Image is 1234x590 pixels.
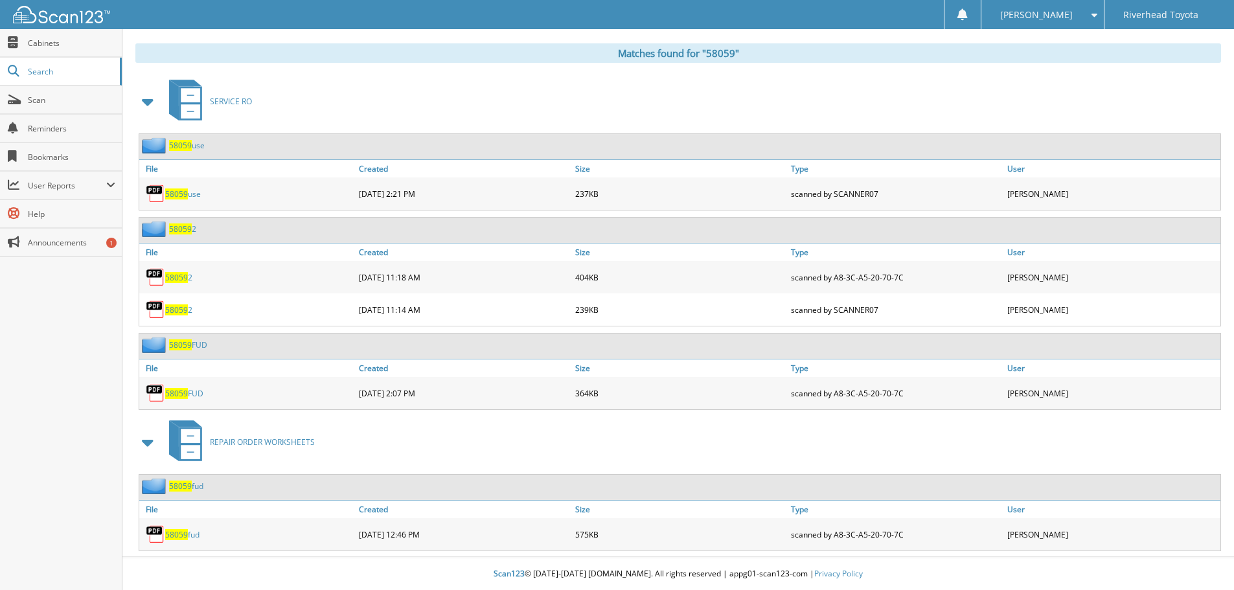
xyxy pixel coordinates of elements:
a: 580592 [165,272,192,283]
div: [PERSON_NAME] [1004,521,1220,547]
div: 1 [106,238,117,248]
div: scanned by A8-3C-A5-20-70-7C [788,264,1004,290]
a: 58059fud [165,529,200,540]
div: scanned by A8-3C-A5-20-70-7C [788,521,1004,547]
span: Scan123 [494,568,525,579]
a: Created [356,359,572,377]
span: Help [28,209,115,220]
div: scanned by SCANNER07 [788,181,1004,207]
a: User [1004,160,1220,177]
a: User [1004,244,1220,261]
div: scanned by A8-3C-A5-20-70-7C [788,380,1004,406]
a: 58059use [165,188,201,199]
div: 404KB [572,264,788,290]
div: [PERSON_NAME] [1004,380,1220,406]
span: Search [28,66,113,77]
div: scanned by SCANNER07 [788,297,1004,323]
span: Reminders [28,123,115,134]
div: [DATE] 12:46 PM [356,521,572,547]
div: 237KB [572,181,788,207]
div: [DATE] 11:14 AM [356,297,572,323]
a: User [1004,359,1220,377]
a: Privacy Policy [814,568,863,579]
span: 58059 [169,223,192,234]
a: 58059fud [169,481,203,492]
img: PDF.png [146,300,165,319]
div: 575KB [572,521,788,547]
a: User [1004,501,1220,518]
img: folder2.png [142,478,169,494]
a: REPAIR ORDER WORKSHEETS [161,416,315,468]
img: scan123-logo-white.svg [13,6,110,23]
div: Matches found for "58059" [135,43,1221,63]
span: REPAIR ORDER WORKSHEETS [210,437,315,448]
span: Cabinets [28,38,115,49]
a: 580592 [169,223,196,234]
img: folder2.png [142,337,169,353]
span: User Reports [28,180,106,191]
a: 58059FUD [165,388,203,399]
span: 58059 [169,140,192,151]
div: [DATE] 2:07 PM [356,380,572,406]
span: 58059 [165,304,188,315]
span: Riverhead Toyota [1123,11,1198,19]
span: Scan [28,95,115,106]
a: Type [788,244,1004,261]
span: 58059 [165,272,188,283]
a: Type [788,501,1004,518]
a: Size [572,359,788,377]
a: Created [356,244,572,261]
a: Size [572,244,788,261]
span: Bookmarks [28,152,115,163]
span: 58059 [169,339,192,350]
a: Created [356,160,572,177]
div: [DATE] 11:18 AM [356,264,572,290]
span: 58059 [165,188,188,199]
span: 58059 [169,481,192,492]
span: SERVICE RO [210,96,252,107]
img: PDF.png [146,184,165,203]
a: Size [572,501,788,518]
a: File [139,359,356,377]
div: [PERSON_NAME] [1004,264,1220,290]
a: Type [788,359,1004,377]
a: Type [788,160,1004,177]
span: 58059 [165,388,188,399]
img: PDF.png [146,267,165,287]
a: SERVICE RO [161,76,252,127]
a: File [139,244,356,261]
img: PDF.png [146,383,165,403]
img: folder2.png [142,137,169,153]
a: 58059FUD [169,339,207,350]
a: File [139,160,356,177]
div: 364KB [572,380,788,406]
div: [PERSON_NAME] [1004,297,1220,323]
div: 239KB [572,297,788,323]
div: © [DATE]-[DATE] [DOMAIN_NAME]. All rights reserved | appg01-scan123-com | [122,558,1234,590]
a: Created [356,501,572,518]
img: PDF.png [146,525,165,544]
span: Announcements [28,237,115,248]
iframe: Chat Widget [1169,528,1234,590]
a: Size [572,160,788,177]
div: [PERSON_NAME] [1004,181,1220,207]
a: 58059use [169,140,205,151]
div: [DATE] 2:21 PM [356,181,572,207]
a: File [139,501,356,518]
span: 58059 [165,529,188,540]
a: 580592 [165,304,192,315]
span: [PERSON_NAME] [1000,11,1073,19]
img: folder2.png [142,221,169,237]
